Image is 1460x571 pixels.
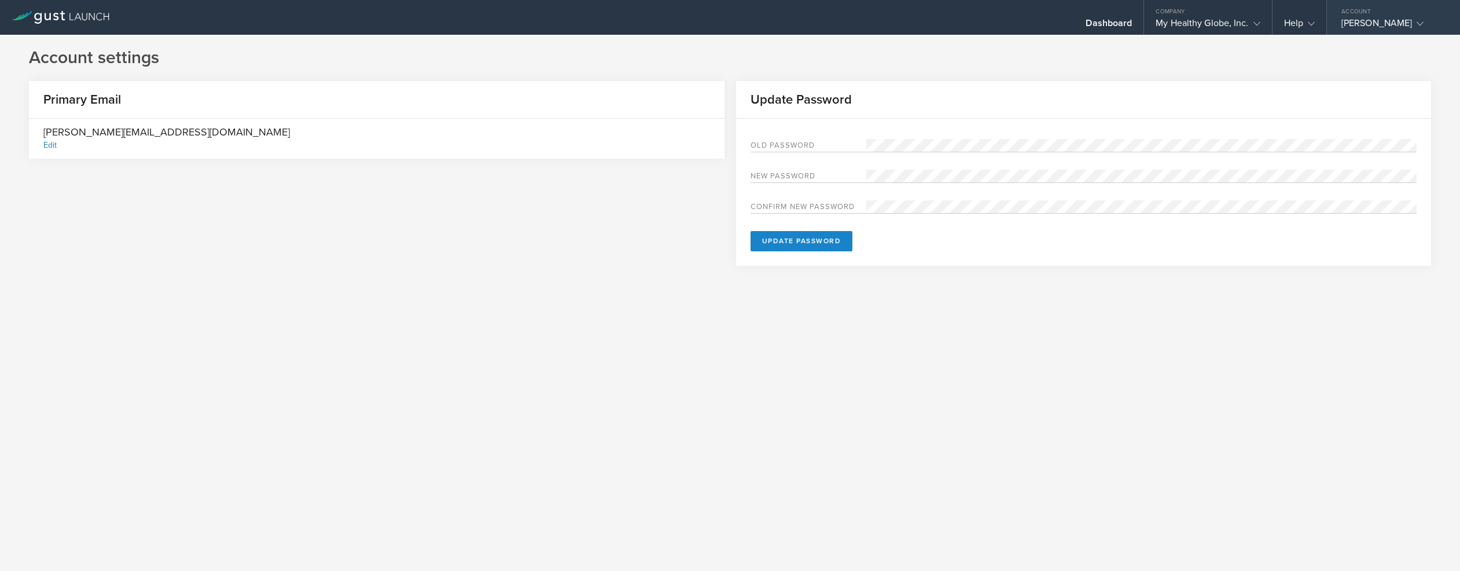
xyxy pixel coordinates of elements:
h1: Account settings [29,46,1431,69]
label: Confirm new password [751,203,866,213]
h2: Primary Email [29,91,121,108]
iframe: Chat Widget [1402,515,1460,571]
div: Dashboard [1086,17,1132,35]
div: Edit [43,140,57,150]
div: [PERSON_NAME] [1341,17,1440,35]
h2: Update Password [736,91,852,108]
label: New password [751,173,866,182]
div: My Healthy Globe, Inc. [1156,17,1260,35]
button: Update Password [751,231,853,251]
label: Old Password [751,142,866,152]
div: [PERSON_NAME][EMAIL_ADDRESS][DOMAIN_NAME] [43,125,290,153]
div: Help [1284,17,1315,35]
